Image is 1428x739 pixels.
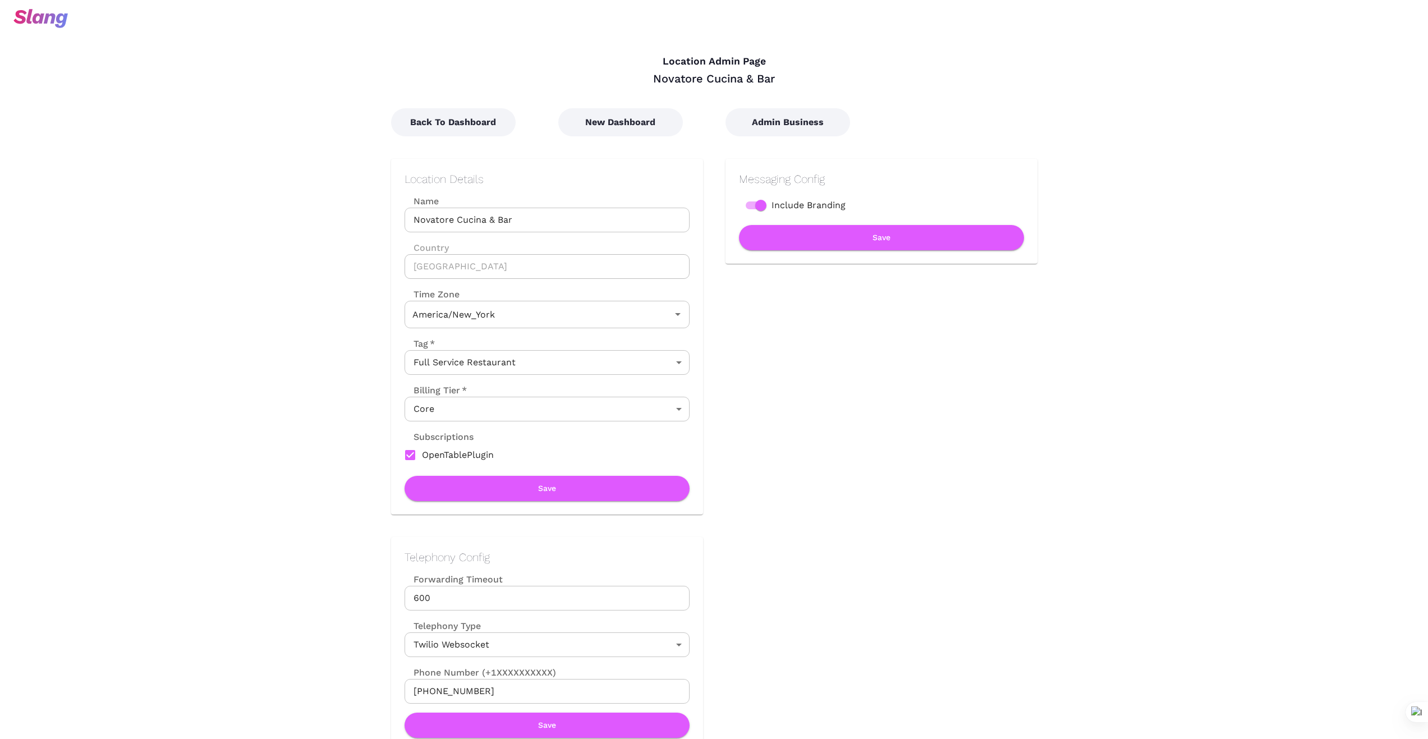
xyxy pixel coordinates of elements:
div: Full Service Restaurant [405,350,690,375]
label: Telephony Type [405,619,481,632]
h2: Messaging Config [739,172,1024,186]
label: Tag [405,337,435,350]
a: Admin Business [726,117,850,127]
button: Open [670,306,686,322]
label: Forwarding Timeout [405,573,690,586]
h4: Location Admin Page [391,56,1037,68]
button: Save [405,713,690,738]
button: Save [739,225,1024,250]
a: Back To Dashboard [391,117,516,127]
label: Country [405,241,690,254]
label: Billing Tier [405,384,467,397]
label: Phone Number (+1XXXXXXXXXX) [405,666,690,679]
button: Admin Business [726,108,850,136]
label: Subscriptions [405,430,474,443]
div: Core [405,397,690,421]
label: Time Zone [405,288,690,301]
span: Include Branding [772,199,846,212]
div: Novatore Cucina & Bar [391,71,1037,86]
button: Save [405,476,690,501]
a: New Dashboard [558,117,683,127]
h2: Telephony Config [405,550,690,564]
img: svg+xml;base64,PHN2ZyB3aWR0aD0iOTciIGhlaWdodD0iMzQiIHZpZXdCb3g9IjAgMCA5NyAzNCIgZmlsbD0ibm9uZSIgeG... [13,9,68,28]
button: New Dashboard [558,108,683,136]
div: Twilio Websocket [405,632,690,657]
h2: Location Details [405,172,690,186]
label: Name [405,195,690,208]
button: Back To Dashboard [391,108,516,136]
span: OpenTablePlugin [422,448,494,462]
